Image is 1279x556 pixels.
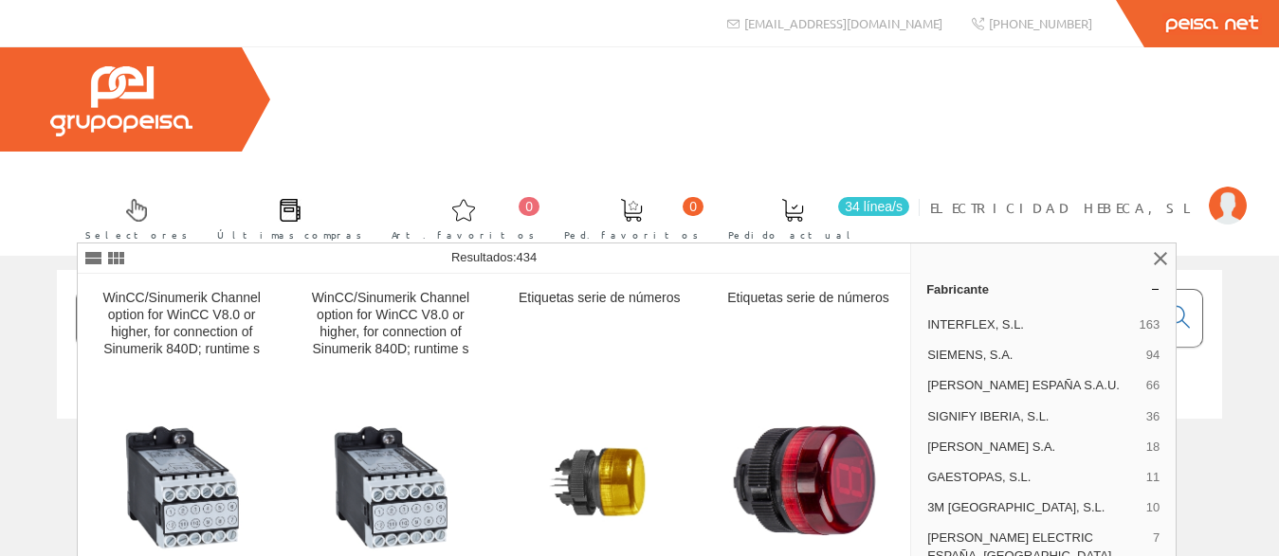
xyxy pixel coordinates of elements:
[930,198,1199,217] span: ELECTRICIDAD HEBECA, SL
[683,197,703,216] span: 0
[1146,439,1160,456] span: 18
[1146,469,1160,486] span: 11
[451,250,537,264] span: Resultados:
[511,290,688,307] div: Etiquetas serie de números
[927,408,1139,425] span: SIGNIFY IBERIA, S.L.
[720,290,897,307] div: Etiquetas serie de números
[519,197,539,216] span: 0
[927,347,1139,364] span: SIEMENS, S.A.
[301,290,479,358] div: WinCC/Sinumerik Channel option for WinCC V8.0 or higher, for connection of Sinumerik 840D; runtime s
[66,183,197,252] a: Selectores
[517,250,538,264] span: 434
[564,225,699,244] span: Ped. favoritos
[57,442,1222,458] div: © Grupo Peisa
[1139,316,1160,333] span: 163
[989,15,1092,31] span: [PHONE_NUMBER]
[286,275,494,380] a: WinCC/Sinumerik Channel option for WinCC V8.0 or higher, for connection of Sinumerik 840D; runtime s
[744,15,942,31] span: [EMAIL_ADDRESS][DOMAIN_NAME]
[496,275,703,380] a: Etiquetas serie de números
[85,225,188,244] span: Selectores
[1146,377,1160,394] span: 66
[198,183,372,252] a: Últimas compras
[392,225,535,244] span: Art. favoritos
[50,66,192,136] img: Grupo Peisa
[217,225,362,244] span: Últimas compras
[1146,347,1160,364] span: 94
[911,274,1176,304] a: Fabricante
[93,290,270,358] div: WinCC/Sinumerik Channel option for WinCC V8.0 or higher, for connection of Sinumerik 840D; runtime s
[927,499,1139,516] span: 3M [GEOGRAPHIC_DATA], S.L.
[927,377,1139,394] span: [PERSON_NAME] ESPAÑA S.A.U.
[709,183,914,252] a: 34 línea/s Pedido actual
[927,469,1139,486] span: GAESTOPAS, S.L.
[930,183,1247,201] a: ELECTRICIDAD HEBECA, SL
[1146,408,1160,425] span: 36
[728,225,857,244] span: Pedido actual
[927,316,1131,333] span: INTERFLEX, S.L.
[78,275,285,380] a: WinCC/Sinumerik Channel option for WinCC V8.0 or higher, for connection of Sinumerik 840D; runtime s
[927,439,1139,456] span: [PERSON_NAME] S.A.
[704,275,912,380] a: Etiquetas serie de números
[1146,499,1160,516] span: 10
[838,197,909,216] span: 34 línea/s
